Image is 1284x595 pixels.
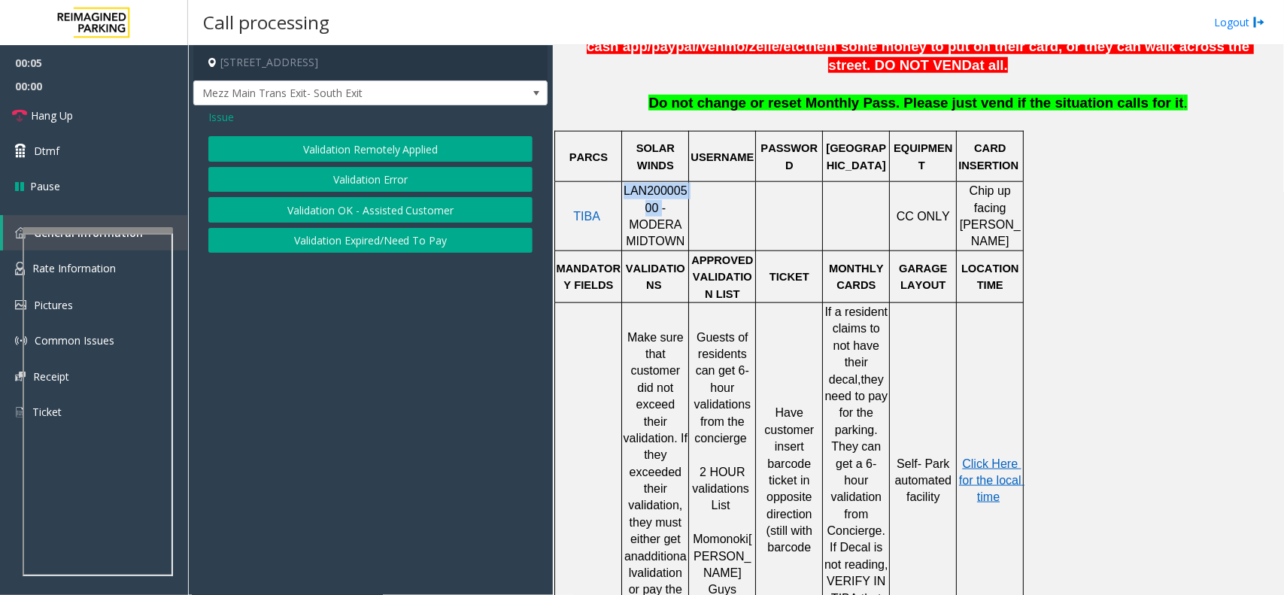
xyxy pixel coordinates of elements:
[15,372,26,381] img: 'icon'
[825,305,891,386] span: If a resident claims to not have their decal
[34,143,59,159] span: Dtmf
[194,81,476,105] span: Mezz Main Trans Exit- South Exit
[624,331,691,563] span: Make sure that customer did not exceed their validation. If they exceeded their validation, they ...
[764,406,817,554] span: Have customer insert barcode ticket in opposite direction (still with barcode
[573,211,600,223] a: TIBA
[15,405,25,419] img: 'icon'
[629,550,687,579] span: additional
[34,226,143,240] span: General Information
[15,262,25,275] img: 'icon'
[691,254,756,300] span: APPROVED VALIDATION LIST
[1253,14,1265,30] img: logout
[745,38,749,54] span: /
[569,151,608,163] span: PARCS
[760,142,818,171] span: PASSWORD
[208,167,533,193] button: Validation Error
[208,228,533,253] button: Validation Expired/Need To Pay
[894,142,952,171] span: EQUIPMENT
[779,38,783,54] span: /
[208,136,533,162] button: Validation Remotely Applied
[624,184,688,247] span: LAN20000500 - MODERA MIDTOWN
[858,373,861,386] span: ,
[626,263,685,291] span: VALIDATIONS
[769,271,809,283] span: TICKET
[573,210,600,223] span: TIBA
[961,263,1022,291] span: LOCATION TIME
[972,57,1008,73] span: at all.
[1184,95,1188,111] span: .
[692,466,749,495] span: 2 HOUR validations
[196,4,337,41] h3: Call processing
[959,458,1024,504] a: Click Here for the local time
[783,38,803,55] span: etc
[700,38,745,55] span: venmo
[31,108,73,123] span: Hang Up
[958,142,1018,171] span: CARD INSERTION
[895,457,955,504] span: Self- Park automated facility
[694,331,754,445] span: Guests of residents can get 6-hour validations from the concierge
[829,263,887,291] span: MONTHLY CARDS
[1214,14,1265,30] a: Logout
[899,263,950,291] span: GARAGE LAYOUT
[30,178,60,194] span: Pause
[648,95,1183,111] span: Do not change or reset Monthly Pass. Please just vend if the situation calls for it
[651,38,696,55] span: paypal
[3,215,188,250] a: General Information
[193,45,548,80] h4: [STREET_ADDRESS]
[557,263,621,291] span: MANDATORY FIELDS
[208,197,533,223] button: Validation OK - Assisted Customer
[693,533,748,545] span: Momonoki
[959,457,1024,504] span: Click Here for the local time
[712,499,730,512] span: List
[691,151,754,163] span: USERNAME
[960,184,1021,247] span: Chip up facing [PERSON_NAME]
[15,335,27,347] img: 'icon'
[208,109,234,125] span: Issue
[749,38,779,55] span: zelle
[897,210,950,223] span: CC ONLY
[15,227,26,238] img: 'icon'
[636,142,678,171] span: SOLAR WINDS
[15,300,26,310] img: 'icon'
[826,142,886,171] span: [GEOGRAPHIC_DATA]
[696,38,700,54] span: /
